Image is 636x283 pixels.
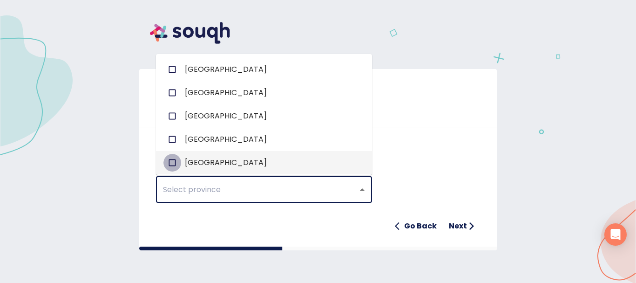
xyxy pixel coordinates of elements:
[139,11,241,55] img: souqh logo
[185,134,267,145] span: [GEOGRAPHIC_DATA]
[185,64,267,75] span: [GEOGRAPHIC_DATA]
[356,183,369,196] button: Close
[185,157,267,168] span: [GEOGRAPHIC_DATA]
[391,217,440,235] button: Go Back
[160,181,342,199] input: Select province
[185,110,267,122] span: [GEOGRAPHIC_DATA]
[185,87,267,98] span: [GEOGRAPHIC_DATA]
[604,223,627,246] div: Open Intercom Messenger
[404,220,437,233] h6: Go Back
